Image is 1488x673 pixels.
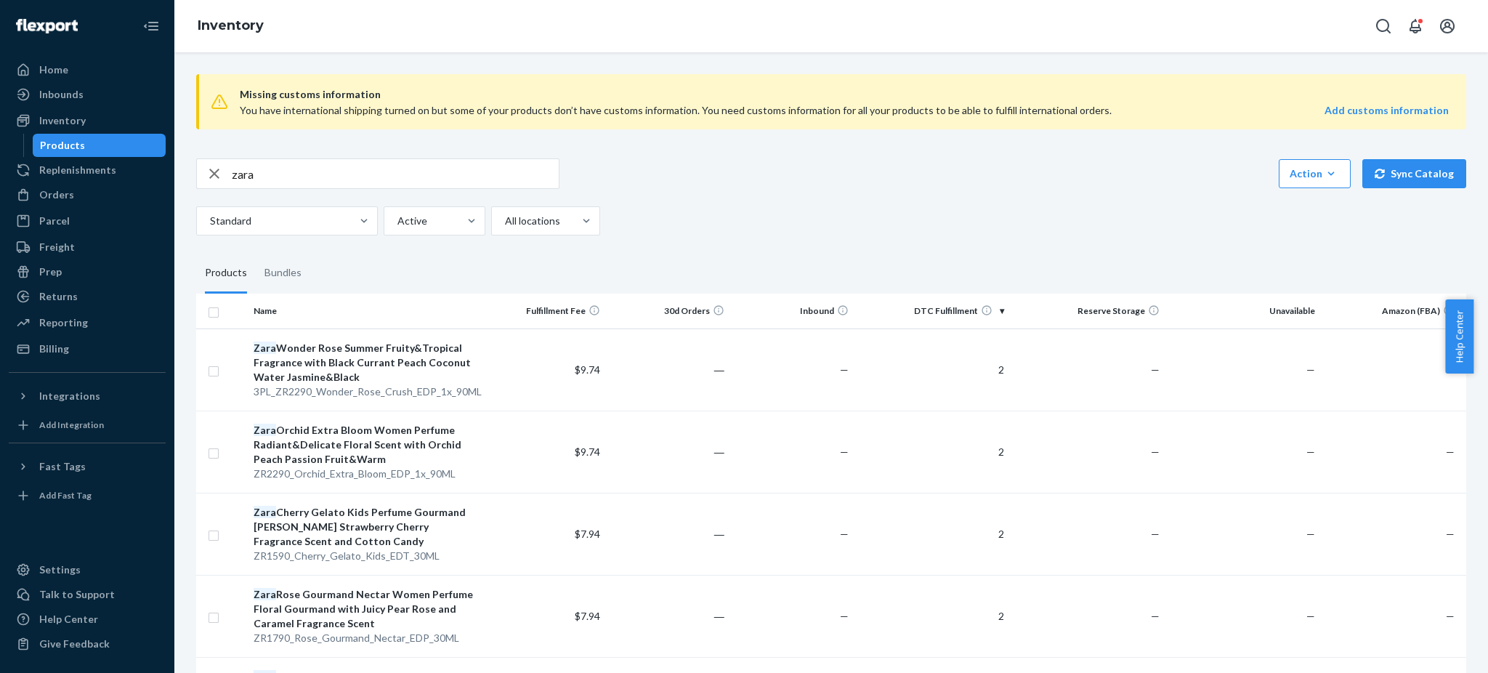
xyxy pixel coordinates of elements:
[205,253,247,294] div: Products
[39,342,69,356] div: Billing
[575,528,600,540] span: $7.94
[9,583,166,606] button: Talk to Support
[9,58,166,81] a: Home
[9,285,166,308] a: Returns
[39,315,88,330] div: Reporting
[1321,294,1466,329] th: Amazon (FBA)
[9,484,166,507] a: Add Fast Tag
[39,289,78,304] div: Returns
[198,17,264,33] a: Inventory
[39,563,81,577] div: Settings
[9,83,166,106] a: Inbounds
[1325,103,1449,118] a: Add customs information
[254,384,475,399] div: 3PL_ZR2290_Wonder_Rose_Crush_EDP_1x_90ML
[1165,294,1321,329] th: Unavailable
[840,610,849,622] span: —
[1445,299,1473,374] button: Help Center
[209,214,210,228] input: Standard
[840,363,849,376] span: —
[254,587,475,631] div: Rose Gourmand Nectar Women Perfume Floral Gourmand with Juicy Pear Rose and Caramel Fragrance Scent
[606,575,730,657] td: ―
[39,389,100,403] div: Integrations
[254,506,276,518] em: Zara
[39,265,62,279] div: Prep
[254,505,475,549] div: Cherry Gelato Kids Perfume Gourmand [PERSON_NAME] Strawberry Cherry Fragrance Scent and Cotton Candy
[1396,629,1473,666] iframe: Opens a widget where you can chat to one of our agents
[606,294,730,329] th: 30d Orders
[575,446,600,458] span: $9.74
[9,455,166,478] button: Fast Tags
[1279,159,1351,188] button: Action
[240,103,1207,118] div: You have international shipping turned on but some of your products don’t have customs informatio...
[9,109,166,132] a: Inventory
[1306,363,1315,376] span: —
[1151,363,1160,376] span: —
[730,294,854,329] th: Inbound
[1446,528,1455,540] span: —
[39,214,70,228] div: Parcel
[1446,363,1455,376] span: —
[39,637,110,651] div: Give Feedback
[1325,104,1449,116] strong: Add customs information
[1433,12,1462,41] button: Open account menu
[1151,446,1160,458] span: —
[39,587,115,602] div: Talk to Support
[1401,12,1430,41] button: Open notifications
[39,612,98,626] div: Help Center
[240,86,1449,103] span: Missing customs information
[39,188,74,202] div: Orders
[39,163,116,177] div: Replenishments
[575,363,600,376] span: $9.74
[1151,528,1160,540] span: —
[254,631,475,645] div: ZR1790_Rose_Gourmand_Nectar_EDP_30ML
[39,63,68,77] div: Home
[1290,166,1340,181] div: Action
[1446,446,1455,458] span: —
[606,411,730,493] td: ―
[254,341,475,384] div: Wonder Rose Summer Fruity&Tropical Fragrance with Black Currant Peach Coconut Water Jasmine&Black
[840,528,849,540] span: —
[9,158,166,182] a: Replenishments
[248,294,481,329] th: Name
[606,329,730,411] td: ―
[254,424,276,436] em: Zara
[9,337,166,360] a: Billing
[40,138,85,153] div: Products
[504,214,505,228] input: All locations
[39,459,86,474] div: Fast Tags
[39,419,104,431] div: Add Integration
[9,235,166,259] a: Freight
[264,253,302,294] div: Bundles
[854,329,1010,411] td: 2
[1362,159,1466,188] button: Sync Catalog
[1369,12,1398,41] button: Open Search Box
[1306,446,1315,458] span: —
[39,113,86,128] div: Inventory
[254,342,276,354] em: Zara
[137,12,166,41] button: Close Navigation
[575,610,600,622] span: $7.94
[9,558,166,581] a: Settings
[854,411,1010,493] td: 2
[254,423,475,467] div: Orchid Extra Bloom Women Perfume Radiant&Delicate Floral Scent with Orchid Peach Passion Fruit&Warm
[9,384,166,408] button: Integrations
[854,575,1010,657] td: 2
[39,240,75,254] div: Freight
[9,183,166,206] a: Orders
[1151,610,1160,622] span: —
[9,608,166,631] a: Help Center
[9,414,166,437] a: Add Integration
[396,214,397,228] input: Active
[9,260,166,283] a: Prep
[39,489,92,501] div: Add Fast Tag
[9,311,166,334] a: Reporting
[254,467,475,481] div: ZR2290_Orchid_Extra_Bloom_EDP_1x_90ML
[840,446,849,458] span: —
[39,87,84,102] div: Inbounds
[854,493,1010,575] td: 2
[232,159,559,188] input: Search inventory by name or sku
[254,588,276,600] em: Zara
[9,632,166,656] button: Give Feedback
[1306,528,1315,540] span: —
